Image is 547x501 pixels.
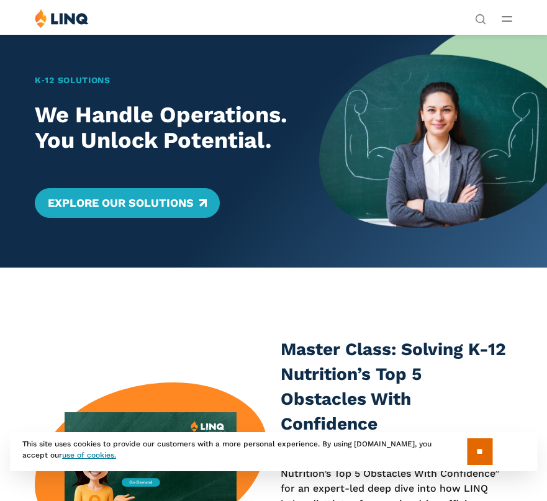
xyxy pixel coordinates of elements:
img: LINQ | K‑12 Software [35,9,89,28]
img: Home Banner [319,34,547,268]
h1: K‑12 Solutions [35,74,297,87]
h2: We Handle Operations. You Unlock Potential. [35,102,297,154]
button: Open Main Menu [502,12,512,25]
h3: Master Class: Solving K-12 Nutrition’s Top 5 Obstacles With Confidence [281,337,512,436]
a: use of cookies. [62,451,116,459]
div: This site uses cookies to provide our customers with a more personal experience. By using [DOMAIN... [10,432,537,471]
a: Explore Our Solutions [35,188,219,218]
nav: Utility Navigation [475,9,486,24]
button: Open Search Bar [475,12,486,24]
